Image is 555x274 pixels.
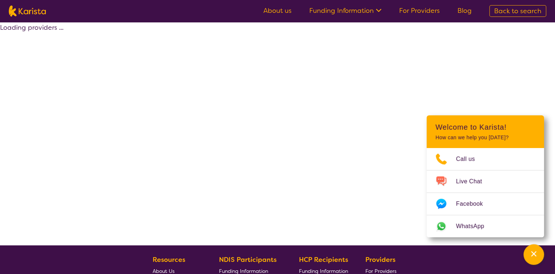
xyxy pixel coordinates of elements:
[399,6,440,15] a: For Providers
[456,198,492,209] span: Facebook
[435,123,535,131] h2: Welcome to Karista!
[457,6,472,15] a: Blog
[456,176,491,187] span: Live Chat
[219,255,277,264] b: NDIS Participants
[523,244,544,265] button: Channel Menu
[263,6,292,15] a: About us
[153,255,185,264] b: Resources
[435,134,535,141] p: How can we help you [DATE]?
[427,215,544,237] a: Web link opens in a new tab.
[365,255,395,264] b: Providers
[309,6,381,15] a: Funding Information
[427,148,544,237] ul: Choose channel
[9,6,46,17] img: Karista logo
[489,5,546,17] a: Back to search
[494,7,541,15] span: Back to search
[456,221,493,232] span: WhatsApp
[456,154,484,165] span: Call us
[427,115,544,237] div: Channel Menu
[299,255,348,264] b: HCP Recipients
